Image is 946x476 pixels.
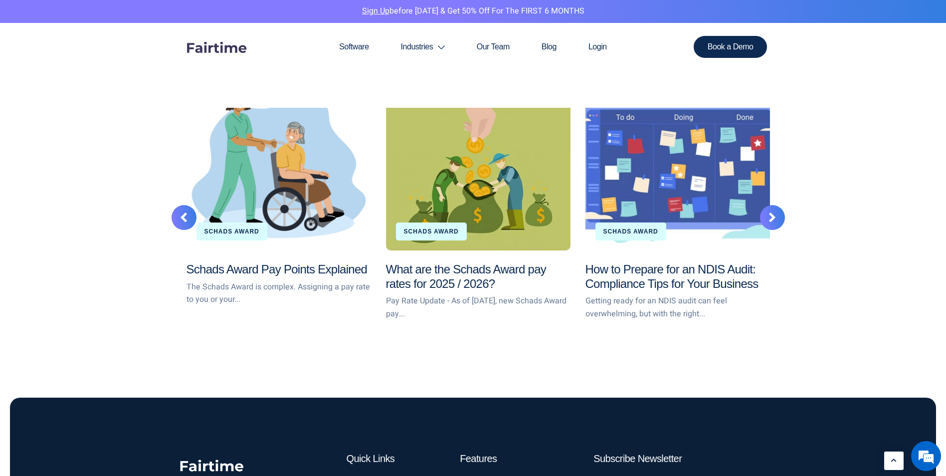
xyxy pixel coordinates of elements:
a: How to Prepare for an NDIS Audit: Compliance Tips for Your Business [585,262,758,290]
a: Schads Award Pay Points Explained [187,262,368,276]
p: Pay Rate Update - As of [DATE], new Schads Award pay... [386,295,570,320]
h4: Quick Links [347,453,450,465]
p: before [DATE] & Get 50% Off for the FIRST 6 MONTHS [7,5,939,18]
a: Book a Demo [694,36,767,58]
a: Learn More [884,452,904,470]
a: Our Team [461,23,526,71]
a: Schads Award Pay Points Explained [187,78,371,250]
span: Book a Demo [708,43,754,51]
a: Login [572,23,623,71]
span: We're online! [58,126,138,227]
div: Minimize live chat window [164,5,188,29]
p: The Schads Award is complex. Assigning a pay rate to you or your... [187,281,371,306]
a: What are the Schads Award pay rates for 2025 / 2026? [386,262,547,290]
a: Industries [385,23,461,71]
a: Schads Award [603,228,658,235]
a: How to Prepare for an NDIS Audit: Compliance Tips for Your Business [585,78,770,250]
textarea: Type your message and hit 'Enter' [5,272,190,307]
a: Sign Up [362,5,389,17]
a: What are the Schads Award pay rates for 2025 / 2026? [386,78,570,250]
a: Schads Award [204,228,259,235]
h4: Subscribe Newsletter [593,453,767,465]
div: Chat with us now [52,56,168,69]
a: Software [323,23,384,71]
a: Blog [526,23,572,71]
a: Schads Award [404,228,459,235]
h4: Features [460,453,564,465]
p: Getting ready for an NDIS audit can feel overwhelming, but with the right... [585,295,770,320]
